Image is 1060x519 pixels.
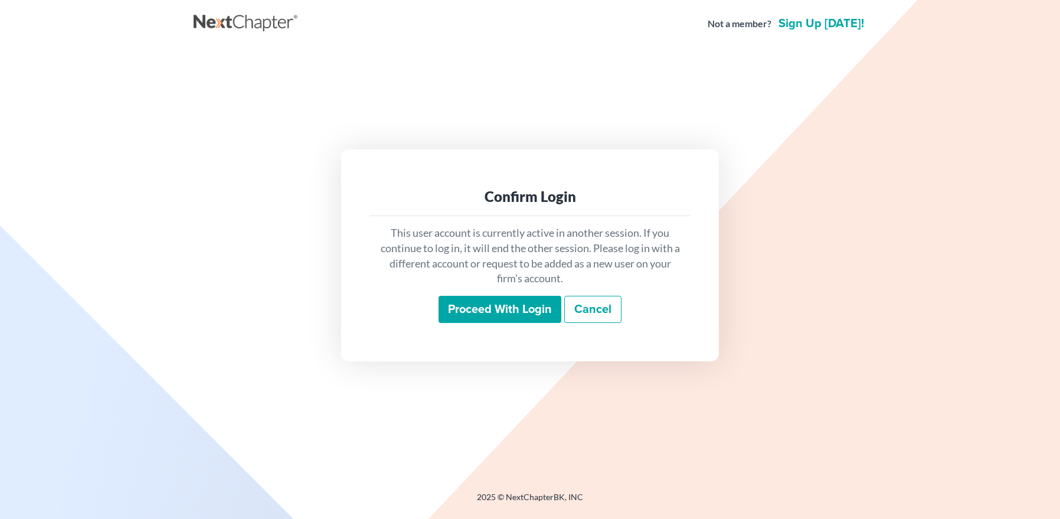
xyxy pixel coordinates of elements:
[379,226,681,286] p: This user account is currently active in another session. If you continue to log in, it will end ...
[776,18,866,30] a: Sign up [DATE]!
[564,296,621,323] a: Cancel
[194,491,866,513] div: 2025 © NextChapterBK, INC
[708,17,771,31] strong: Not a member?
[439,296,561,323] input: Proceed with login
[379,187,681,206] div: Confirm Login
